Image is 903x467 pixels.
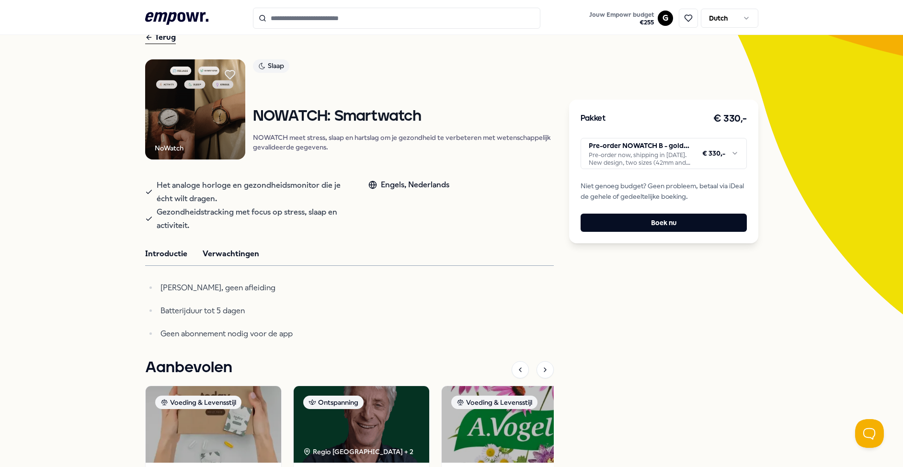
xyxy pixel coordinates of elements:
h1: Aanbevolen [145,356,232,380]
span: Gezondheidstracking met focus op stress, slaap en activiteit. [157,205,350,232]
p: [PERSON_NAME], geen afleiding [160,281,457,295]
button: Verwachtingen [203,248,259,260]
h3: € 330,- [713,111,747,126]
button: Introductie [145,248,187,260]
iframe: Help Scout Beacon - Open [855,419,884,448]
p: NOWATCH meet stress, slaap en hartslag om je gezondheid te verbeteren met wetenschappelijk gevali... [253,133,554,152]
div: Engels, Nederlands [368,179,449,191]
img: Product Image [145,59,245,159]
h3: Pakket [581,113,606,125]
span: Het analoge horloge en gezondheidsmonitor die je écht wilt dragen. [157,179,350,205]
button: Boek nu [581,214,747,232]
button: Jouw Empowr budget€255 [587,9,656,28]
input: Search for products, categories or subcategories [253,8,540,29]
button: G [658,11,673,26]
span: € 255 [589,19,654,26]
span: Jouw Empowr budget [589,11,654,19]
p: Batterijduur tot 5 dagen [160,304,457,318]
img: package image [294,386,429,463]
div: Slaap [253,59,289,73]
div: Voeding & Levensstijl [155,396,241,409]
h1: NOWATCH: Smartwatch [253,108,554,125]
div: Ontspanning [303,396,364,409]
div: Regio [GEOGRAPHIC_DATA] + 2 [303,446,413,457]
img: package image [442,386,577,463]
p: Geen abonnement nodig voor de app [160,327,457,341]
img: package image [146,386,281,463]
div: Voeding & Levensstijl [451,396,537,409]
a: Jouw Empowr budget€255 [585,8,658,28]
span: Niet genoeg budget? Geen probleem, betaal via iDeal de gehele of gedeeltelijke boeking. [581,181,747,202]
div: Terug [145,31,176,44]
div: NoWatch [155,143,183,153]
a: Slaap [253,59,554,76]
